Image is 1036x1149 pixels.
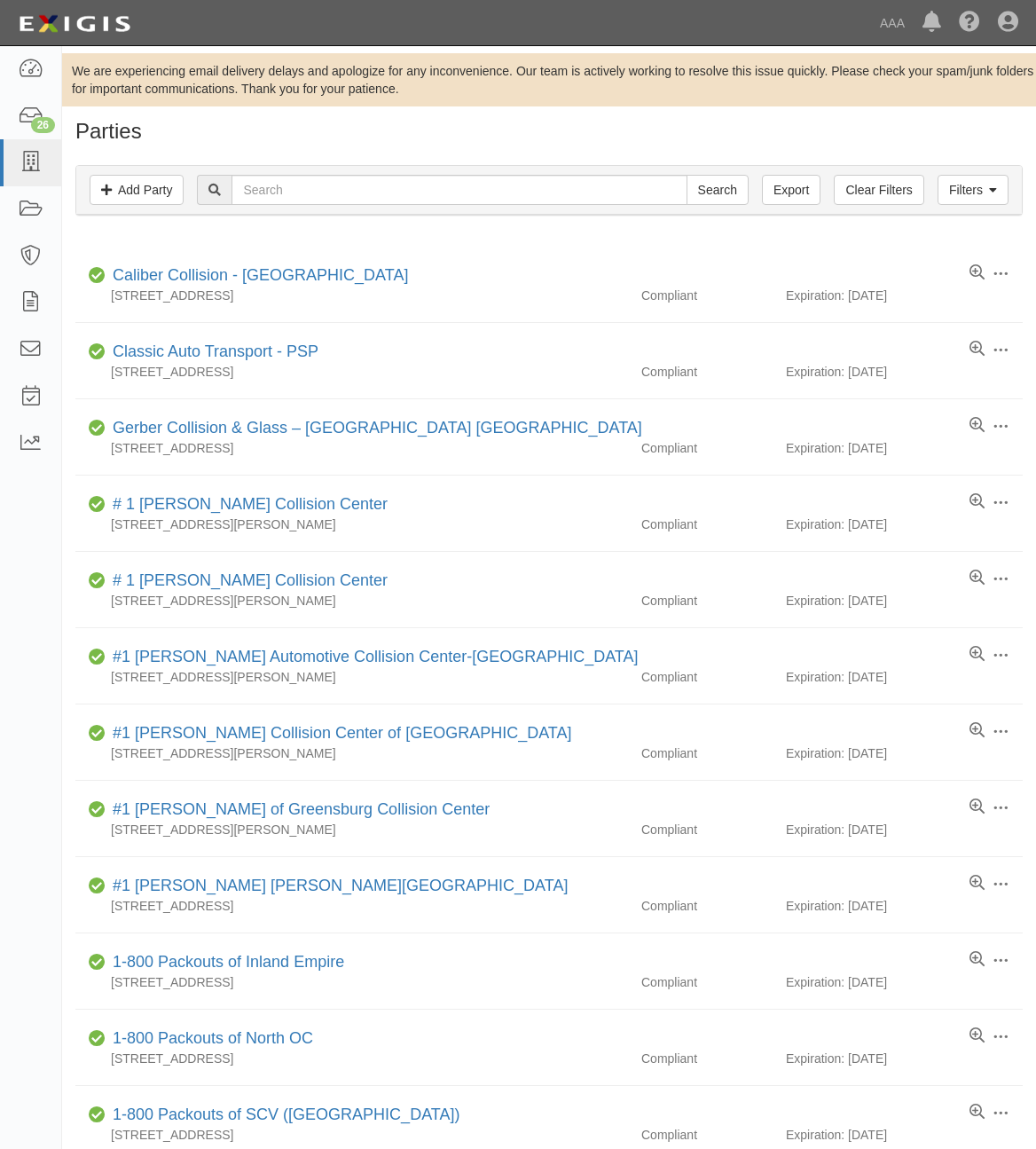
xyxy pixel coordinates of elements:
[75,668,628,686] div: [STREET_ADDRESS][PERSON_NAME]
[628,363,786,381] div: Compliant
[762,175,820,205] a: Export
[75,439,628,457] div: [STREET_ADDRESS]
[786,821,1023,838] div: Expiration: [DATE]
[786,1126,1023,1144] div: Expiration: [DATE]
[89,270,106,282] i: Compliant
[969,951,985,969] a: View results summary
[969,1104,985,1121] a: View results summary
[90,175,184,205] a: Add Party
[628,1126,786,1144] div: Compliant
[113,648,639,665] a: #1 [PERSON_NAME] Automotive Collision Center-[GEOGRAPHIC_DATA]
[938,175,1009,205] a: Filters
[31,117,55,133] div: 26
[786,592,1023,610] div: Expiration: [DATE]
[75,1126,628,1144] div: [STREET_ADDRESS]
[13,8,136,40] img: logo-5460c22ac91f19d4615b14bd174203de0afe785f0fc80cf4dbbc73dc1793850b.png
[786,287,1023,304] div: Expiration: [DATE]
[75,821,628,838] div: [STREET_ADDRESS][PERSON_NAME]
[969,570,985,587] a: View results summary
[628,592,786,610] div: Compliant
[113,877,568,894] a: #1 [PERSON_NAME] [PERSON_NAME][GEOGRAPHIC_DATA]
[62,62,1036,98] div: We are experiencing email delivery delays and apologize for any inconvenience. Our team is active...
[786,363,1023,381] div: Expiration: [DATE]
[106,417,642,440] div: Gerber Collision & Glass – Houston Brighton
[969,722,985,740] a: View results summary
[113,1029,313,1047] a: 1-800 Packouts of North OC
[786,744,1023,762] div: Expiration: [DATE]
[969,799,985,816] a: View results summary
[106,570,388,593] div: # 1 Cochran Collision Center
[628,287,786,304] div: Compliant
[89,1033,106,1045] i: Compliant
[75,1050,628,1067] div: [STREET_ADDRESS]
[89,499,106,511] i: Compliant
[628,515,786,533] div: Compliant
[628,668,786,686] div: Compliant
[232,175,687,205] input: Search
[106,799,490,822] div: #1 Cochran of Greensburg Collision Center
[628,439,786,457] div: Compliant
[786,668,1023,686] div: Expiration: [DATE]
[113,953,344,971] a: 1-800 Packouts of Inland Empire
[113,724,572,742] a: #1 [PERSON_NAME] Collision Center of [GEOGRAPHIC_DATA]
[106,722,572,745] div: #1 Cochran Collision Center of Greensburg
[106,1104,459,1127] div: 1-800 Packouts of SCV (Santa Clarita Valley)
[969,264,985,282] a: View results summary
[89,804,106,816] i: Compliant
[969,417,985,435] a: View results summary
[969,646,985,664] a: View results summary
[106,875,568,898] div: #1 Cochran Robinson Township
[113,266,408,284] a: Caliber Collision - [GEOGRAPHIC_DATA]
[75,120,1023,143] h1: Parties
[75,897,628,915] div: [STREET_ADDRESS]
[786,973,1023,991] div: Expiration: [DATE]
[75,592,628,610] div: [STREET_ADDRESS][PERSON_NAME]
[113,1106,459,1123] a: 1-800 Packouts of SCV ([GEOGRAPHIC_DATA])
[106,341,318,364] div: Classic Auto Transport - PSP
[89,880,106,893] i: Compliant
[75,973,628,991] div: [STREET_ADDRESS]
[89,422,106,435] i: Compliant
[75,287,628,304] div: [STREET_ADDRESS]
[628,973,786,991] div: Compliant
[786,1050,1023,1067] div: Expiration: [DATE]
[969,1027,985,1045] a: View results summary
[969,493,985,511] a: View results summary
[628,744,786,762] div: Compliant
[113,495,388,513] a: # 1 [PERSON_NAME] Collision Center
[106,264,408,287] div: Caliber Collision - Gainesville
[75,363,628,381] div: [STREET_ADDRESS]
[113,419,642,437] a: Gerber Collision & Glass – [GEOGRAPHIC_DATA] [GEOGRAPHIC_DATA]
[106,1027,313,1051] div: 1-800 Packouts of North OC
[628,1050,786,1067] div: Compliant
[89,1109,106,1121] i: Compliant
[687,175,749,205] input: Search
[89,956,106,969] i: Compliant
[106,493,388,516] div: # 1 Cochran Collision Center
[969,875,985,893] a: View results summary
[75,744,628,762] div: [STREET_ADDRESS][PERSON_NAME]
[113,800,490,818] a: #1 [PERSON_NAME] of Greensburg Collision Center
[786,897,1023,915] div: Expiration: [DATE]
[959,12,980,34] i: Help Center - Complianz
[75,515,628,533] div: [STREET_ADDRESS][PERSON_NAME]
[106,646,639,669] div: #1 Cochran Automotive Collision Center-Monroeville
[113,342,318,360] a: Classic Auto Transport - PSP
[786,515,1023,533] div: Expiration: [DATE]
[628,821,786,838] div: Compliant
[786,439,1023,457] div: Expiration: [DATE]
[89,728,106,740] i: Compliant
[89,346,106,358] i: Compliant
[871,5,914,41] a: AAA
[106,951,344,974] div: 1-800 Packouts of Inland Empire
[113,571,388,589] a: # 1 [PERSON_NAME] Collision Center
[89,575,106,587] i: Compliant
[834,175,923,205] a: Clear Filters
[89,651,106,664] i: Compliant
[969,341,985,358] a: View results summary
[628,897,786,915] div: Compliant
